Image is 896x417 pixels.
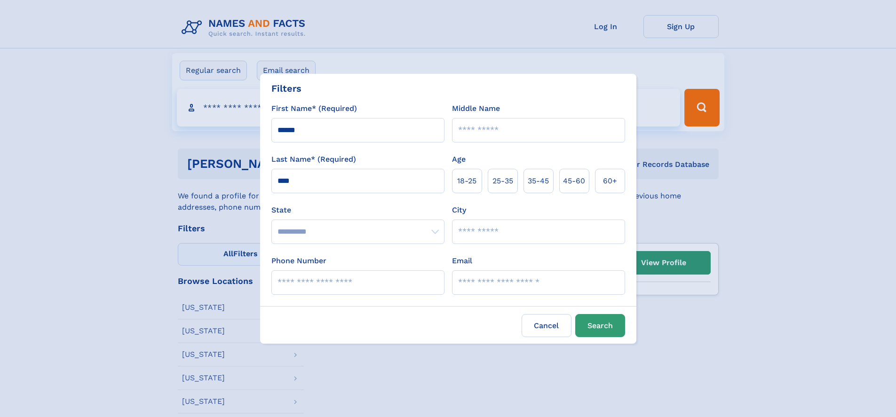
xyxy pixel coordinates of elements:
label: City [452,205,466,216]
label: Email [452,255,472,267]
label: State [271,205,444,216]
label: Last Name* (Required) [271,154,356,165]
button: Search [575,314,625,337]
div: Filters [271,81,301,95]
span: 18‑25 [457,175,476,187]
span: 25‑35 [492,175,513,187]
label: First Name* (Required) [271,103,357,114]
label: Age [452,154,466,165]
span: 45‑60 [563,175,585,187]
span: 35‑45 [528,175,549,187]
label: Middle Name [452,103,500,114]
label: Cancel [522,314,571,337]
label: Phone Number [271,255,326,267]
span: 60+ [603,175,617,187]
